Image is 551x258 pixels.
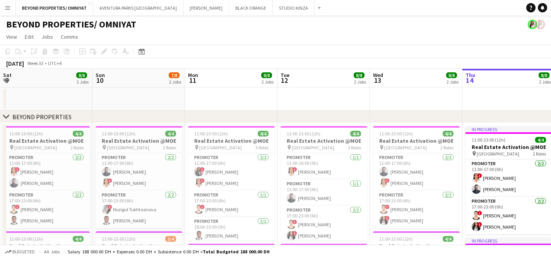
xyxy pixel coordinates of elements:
span: 8/8 [446,72,457,78]
app-user-avatar: Ines de Puybaudet [528,20,537,29]
span: 4/4 [73,131,84,137]
app-job-card: 11:00-23:00 (12h)4/4Real Estate Activation @MOE [GEOGRAPHIC_DATA]2 RolesPromoter2/211:00-17:00 (6... [3,126,90,228]
app-card-role: Promoter1/111:00-17:00 (6h)[PERSON_NAME] [281,179,367,206]
span: ! [200,178,205,183]
span: [GEOGRAPHIC_DATA] [384,145,427,150]
span: Edit [25,33,34,40]
span: [GEOGRAPHIC_DATA] [199,145,242,150]
span: [GEOGRAPHIC_DATA] [14,145,57,150]
span: 7/8 [169,72,180,78]
span: ! [200,205,205,209]
span: ! [477,211,482,215]
span: All jobs [43,249,61,255]
span: Sun [96,72,105,79]
span: ! [477,222,482,227]
span: ! [477,173,482,178]
app-job-card: 11:00-23:00 (12h)4/4Real Estate Activation @MOE [GEOGRAPHIC_DATA]2 RolesPromoter2/211:00-17:00 (6... [96,126,182,228]
a: Jobs [38,32,56,42]
span: 4/4 [165,131,176,137]
span: Thu [465,72,475,79]
button: STUDIO KINZA [273,0,315,15]
span: ! [108,178,112,183]
span: [GEOGRAPHIC_DATA] [107,145,149,150]
span: 11 [187,76,198,85]
span: 8/8 [76,72,87,78]
span: 9 [2,76,12,85]
span: 11:00-23:00 (12h) [102,236,135,242]
span: ! [385,205,390,209]
span: [GEOGRAPHIC_DATA] [292,145,334,150]
app-user-avatar: Ines de Puybaudet [536,20,545,29]
app-card-role: Promoter2/211:00-17:00 (6h)![PERSON_NAME]![PERSON_NAME] [188,153,275,191]
span: ! [385,216,390,220]
span: 11:00-23:00 (12h) [102,131,135,137]
h3: Real Estate Activation @MOE [188,137,275,144]
span: Tue [281,72,289,79]
app-card-role: Promoter2/217:00-23:00 (6h)![PERSON_NAME][PERSON_NAME] [3,191,90,228]
span: 2 Roles [70,145,84,150]
span: Total Budgeted 188 000.00 DH [203,249,270,255]
span: 4/4 [258,131,269,137]
h3: Real Estate Activation @[GEOGRAPHIC_DATA] [96,243,182,256]
app-card-role: Promoter2/211:00-17:00 (6h)![PERSON_NAME][PERSON_NAME] [3,153,90,191]
app-card-role: Promoter2/217:00-23:00 (6h)![PERSON_NAME]![PERSON_NAME] [281,206,367,243]
span: 8/8 [354,72,364,78]
div: 2 Jobs [354,79,366,85]
span: 2 Roles [163,145,176,150]
span: 3 Roles [348,145,361,150]
app-card-role: Promoter1/117:00-23:00 (6h)![PERSON_NAME] [188,191,275,217]
span: 3 Roles [255,145,269,150]
span: 8/8 [261,72,272,78]
span: ! [108,205,112,209]
a: Comms [58,32,81,42]
span: 12 [279,76,289,85]
h3: Real Estate Activation @MOE [281,137,367,144]
button: BLACK ORANGE [229,0,273,15]
h3: Real Estate Activation @MOE [3,137,90,144]
span: Week 33 [26,60,45,66]
span: 4/4 [350,131,361,137]
span: 11:00-23:00 (12h) [194,131,228,137]
button: Budgeted [4,248,36,256]
span: 11:00-23:00 (12h) [379,131,413,137]
app-card-role: Promoter2/217:00-23:00 (6h)!Nozigul Tukhtasinova[PERSON_NAME] [96,191,182,228]
span: ! [200,167,205,172]
span: 2 Roles [533,151,546,157]
span: 14 [464,76,475,85]
div: 2 Jobs [262,79,274,85]
div: 2 Jobs [169,79,181,85]
span: ! [293,220,297,224]
span: Mon [188,72,198,79]
div: [DATE] [6,60,24,67]
div: BEYOND PROPERTIES [12,113,72,121]
span: View [6,33,17,40]
span: 13 [372,76,383,85]
div: UTC+4 [48,60,62,66]
span: Wed [373,72,383,79]
span: 4/4 [443,131,453,137]
span: ! [385,178,390,183]
div: 2 Jobs [77,79,89,85]
span: 4/4 [535,137,546,143]
h3: Real Estate Activation @[GEOGRAPHIC_DATA] [3,243,90,256]
span: 4/4 [73,236,84,242]
span: Comms [61,33,78,40]
span: Sat [3,72,12,79]
span: 8/8 [539,72,549,78]
button: AVENTURA PARKS [GEOGRAPHIC_DATA] [93,0,183,15]
app-job-card: 11:00-23:00 (12h)4/4Real Estate Activation @MOE [GEOGRAPHIC_DATA]3 RolesPromoter2/211:00-17:00 (6... [188,126,275,241]
app-card-role: Promoter1/111:00-16:00 (5h)![PERSON_NAME] [281,153,367,179]
a: Edit [22,32,37,42]
span: 11:00-23:00 (12h) [472,137,505,143]
div: 11:00-23:00 (12h)4/4Real Estate Activation @MOE [GEOGRAPHIC_DATA]3 RolesPromoter1/111:00-16:00 (5... [281,126,367,241]
div: 2 Jobs [539,79,551,85]
h3: Real Estate Activation @[GEOGRAPHIC_DATA] [373,243,460,256]
span: [GEOGRAPHIC_DATA] [477,151,519,157]
span: 10 [94,76,105,85]
span: 11:00-23:00 (12h) [379,236,413,242]
span: ! [15,167,20,172]
a: View [3,32,20,42]
span: ! [293,167,297,172]
button: [PERSON_NAME] [183,0,229,15]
